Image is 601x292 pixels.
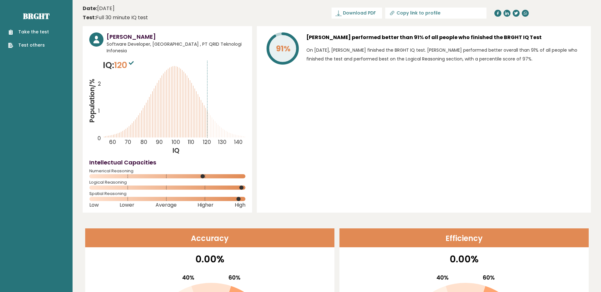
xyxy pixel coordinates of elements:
[88,79,97,123] tspan: Population/%
[8,29,49,35] a: Take the test
[203,138,211,146] tspan: 120
[83,5,115,12] time: [DATE]
[107,41,245,54] span: Software Developer, [GEOGRAPHIC_DATA] , PT QRID Teknologi Infonesia
[97,135,101,142] tspan: 0
[306,46,584,63] p: On [DATE], [PERSON_NAME] finished the BRGHT IQ test. [PERSON_NAME] performed better overall than ...
[234,138,243,146] tspan: 140
[235,204,245,206] span: High
[89,204,99,206] span: Low
[8,42,49,49] a: Test others
[156,138,163,146] tspan: 90
[344,252,585,266] p: 0.00%
[98,80,101,88] tspan: 2
[89,181,245,184] span: Logical Reasoning
[140,138,147,146] tspan: 80
[85,228,334,247] header: Accuracy
[89,192,245,195] span: Spatial Reasoning
[89,252,330,266] p: 0.00%
[114,59,135,71] span: 120
[109,138,116,146] tspan: 60
[172,138,180,146] tspan: 100
[103,59,135,72] p: IQ:
[107,32,245,41] h3: [PERSON_NAME]
[120,204,134,206] span: Lower
[197,204,214,206] span: Higher
[89,170,245,172] span: Numerical Reasoning
[83,14,148,21] div: Full 30 minute IQ test
[83,5,97,12] b: Date:
[89,158,245,167] h4: Intellectual Capacities
[156,204,177,206] span: Average
[173,146,180,155] tspan: IQ
[343,10,376,16] span: Download PDF
[339,228,589,247] header: Efficiency
[332,8,382,19] a: Download PDF
[125,138,131,146] tspan: 70
[83,14,96,21] b: Test:
[188,138,194,146] tspan: 110
[306,32,584,43] h3: [PERSON_NAME] performed better than 91% of all people who finished the BRGHT IQ Test
[23,11,50,21] a: Brght
[98,107,100,115] tspan: 1
[276,43,291,54] tspan: 91%
[218,138,227,146] tspan: 130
